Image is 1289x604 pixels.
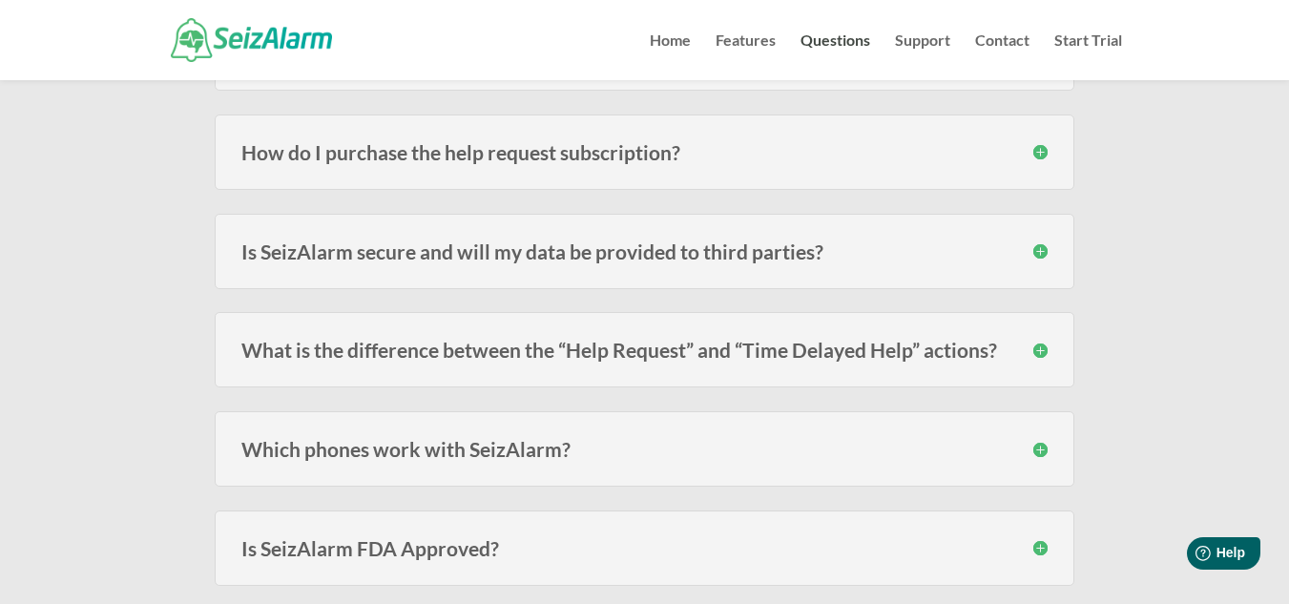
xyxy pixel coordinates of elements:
a: Start Trial [1054,33,1122,80]
iframe: Help widget launcher [1119,530,1268,583]
h3: Which phones work with SeizAlarm? [241,439,1048,459]
h3: How do I purchase the help request subscription? [241,142,1048,162]
a: Support [895,33,950,80]
h3: Is SeizAlarm secure and will my data be provided to third parties? [241,241,1048,261]
a: Features [716,33,776,80]
a: Questions [800,33,870,80]
h3: Is SeizAlarm FDA Approved? [241,538,1048,558]
a: Contact [975,33,1029,80]
a: Home [650,33,691,80]
h3: What is the difference between the “Help Request” and “Time Delayed Help” actions? [241,340,1048,360]
img: SeizAlarm [171,18,332,61]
